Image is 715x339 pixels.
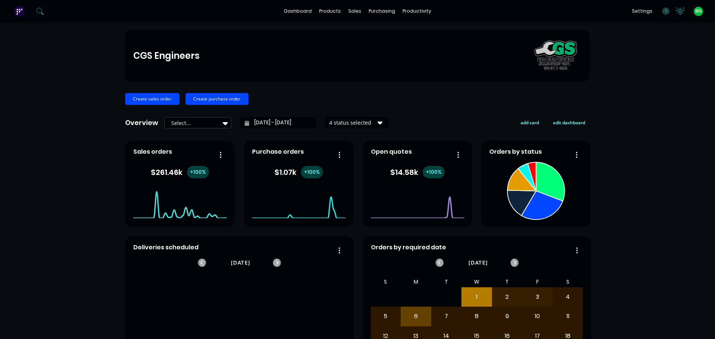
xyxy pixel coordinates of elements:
[553,307,583,326] div: 11
[695,8,702,15] span: BN
[462,288,492,306] div: 1
[431,276,462,287] div: T
[432,307,461,326] div: 7
[325,117,388,128] button: 4 status selected
[399,6,435,17] div: productivity
[516,118,544,127] button: add card
[489,147,542,156] span: Orders by status
[344,6,365,17] div: sales
[125,93,179,105] button: Create sales order
[522,307,552,326] div: 10
[329,119,376,127] div: 4 status selected
[274,166,323,178] div: $ 1.07k
[548,118,590,127] button: edit dashboard
[13,6,25,17] img: Factory
[315,6,344,17] div: products
[401,307,431,326] div: 6
[133,147,172,156] span: Sales orders
[125,115,158,130] div: Overview
[462,307,492,326] div: 8
[522,276,553,287] div: F
[401,276,431,287] div: M
[151,166,209,178] div: $ 261.46k
[187,166,209,178] div: + 100 %
[365,6,399,17] div: purchasing
[371,147,412,156] span: Open quotes
[530,32,582,79] img: CGS Engineers
[492,276,522,287] div: T
[553,288,583,306] div: 4
[390,166,445,178] div: $ 14.58k
[252,147,304,156] span: Purchase orders
[301,166,323,178] div: + 100 %
[492,307,522,326] div: 9
[371,276,401,287] div: S
[280,6,315,17] a: dashboard
[423,166,445,178] div: + 100 %
[522,288,552,306] div: 3
[133,48,200,63] div: CGS Engineers
[468,259,488,267] span: [DATE]
[371,307,401,326] div: 5
[553,276,583,287] div: S
[492,288,522,306] div: 2
[185,93,248,105] button: Create purchase order
[628,6,656,17] div: settings
[461,276,492,287] div: W
[231,259,250,267] span: [DATE]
